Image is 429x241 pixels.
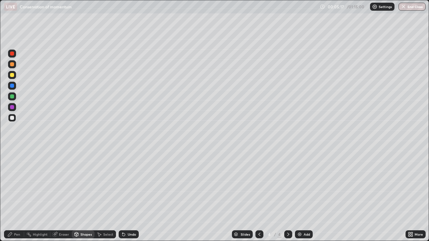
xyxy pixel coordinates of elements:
img: end-class-cross [401,4,406,9]
div: 4 [278,231,282,237]
div: 4 [266,232,273,236]
div: / [274,232,276,236]
img: add-slide-button [297,232,302,237]
p: Settings [379,5,392,8]
div: Pen [14,233,20,236]
div: Add [304,233,310,236]
div: Undo [128,233,136,236]
p: Conservation of momentum [20,4,72,9]
div: More [415,233,423,236]
button: End Class [399,3,426,11]
div: Slides [241,233,250,236]
div: Highlight [33,233,48,236]
div: Select [103,233,113,236]
p: LIVE [6,4,15,9]
div: Eraser [59,233,69,236]
img: class-settings-icons [372,4,377,9]
div: Shapes [80,233,92,236]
